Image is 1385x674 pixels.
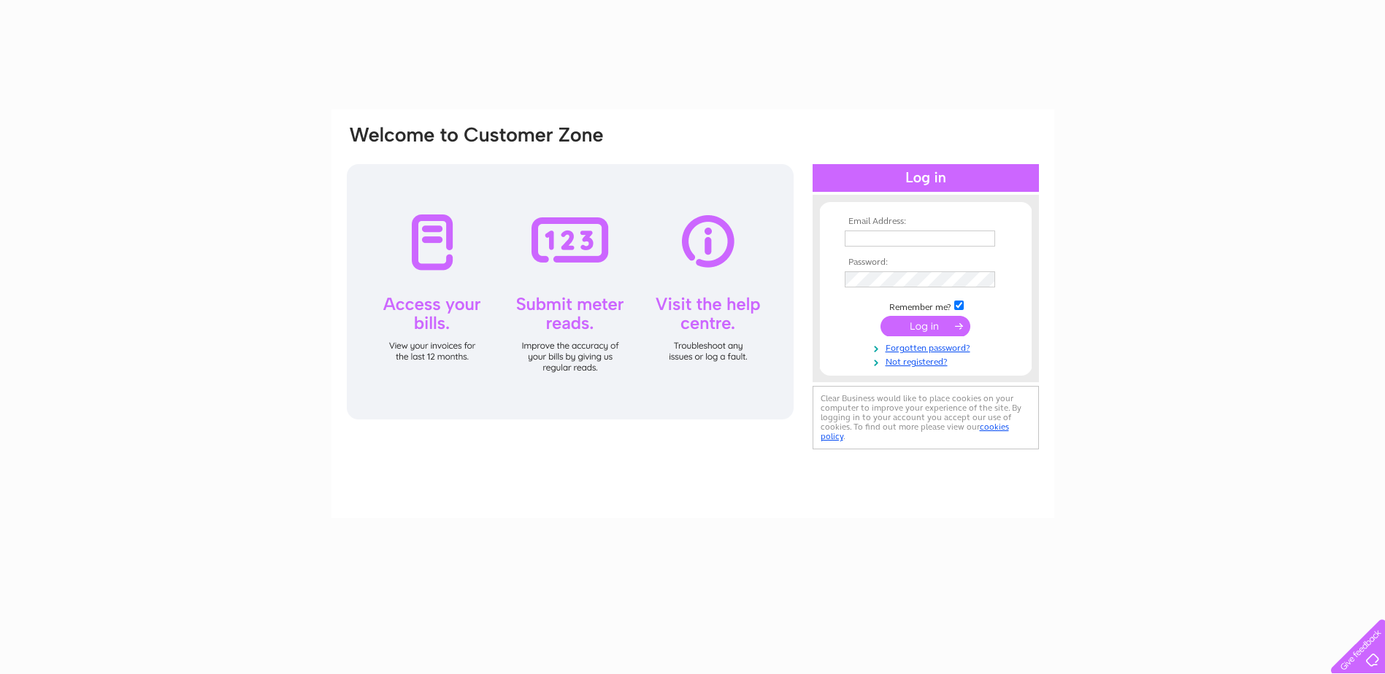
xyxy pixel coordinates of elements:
[845,340,1010,354] a: Forgotten password?
[813,386,1039,449] div: Clear Business would like to place cookies on your computer to improve your experience of the sit...
[845,354,1010,368] a: Not registered?
[841,257,1010,268] th: Password:
[821,422,1009,441] a: cookies policy
[841,298,1010,313] td: Remember me?
[841,217,1010,227] th: Email Address:
[881,316,970,336] input: Submit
